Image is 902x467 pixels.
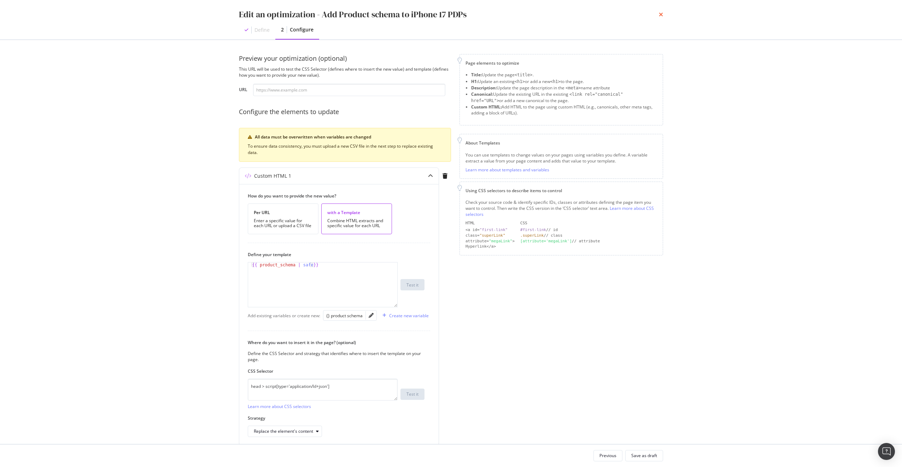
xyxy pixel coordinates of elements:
div: Per URL [254,209,312,215]
div: This URL will be used to test the CSS Selector (defines where to insert the new value) and templa... [239,66,451,78]
li: Add HTML to the page using custom HTML (e.g., canonicals, other meta tags, adding a block of URLs). [471,104,657,116]
li: Update the existing URL in the existing or add a new canonical to the page. [471,91,657,104]
a: Learn more about CSS selectors [248,403,311,409]
div: 2 [281,26,284,33]
div: Previous [599,453,616,459]
a: Learn more about templates and variables [465,167,549,173]
label: Define your template [248,252,424,258]
li: Update the page description in the name attribute [471,85,657,91]
div: with a Template [327,209,386,215]
label: CSS Selector [248,368,424,374]
button: Create new variable [380,310,429,321]
div: // attribute [520,238,657,244]
div: Create new variable [389,313,429,319]
button: Replace the element's content [248,426,322,437]
input: https://www.example.com [253,84,445,96]
div: Save as draft [631,453,657,459]
div: [attribute='megaLink'] [520,239,572,243]
div: Hyperlink</a> [465,244,515,249]
label: How do you want to provide the new value? [248,193,424,199]
div: HTML [465,220,515,226]
div: Open Intercom Messenger [878,443,895,460]
div: times [659,8,663,20]
div: // id [520,227,657,233]
div: .superLink [520,233,544,238]
button: {} product schema [326,311,363,320]
button: Previous [593,450,622,461]
div: Custom HTML 1 [254,172,291,179]
label: Strategy [248,415,424,421]
div: Combine HTML extracts and specific value for each URL [327,218,386,228]
div: Edit an optimization - Add Product schema to iPhone 17 PDPs [239,8,467,20]
span: <h1> [550,79,561,84]
span: <meta> [566,85,581,90]
div: "first-link" [480,227,508,232]
div: pencil [369,313,374,318]
span: <title> [515,72,533,77]
strong: Canonical: [471,91,493,97]
div: Configure the elements to update [239,107,451,117]
div: To ensure data consistency, you must upload a new CSV file in the next step to replace existing d... [248,143,442,156]
div: Replace the element's content [254,429,313,433]
button: Save as draft [625,450,663,461]
div: Preview your optimization (optional) [239,54,451,63]
strong: Title: [471,72,482,78]
div: warning banner [239,128,451,162]
div: You can use templates to change values on your pages using variables you define. A variable extra... [465,152,657,164]
div: class= [465,233,515,238]
strong: Description: [471,85,497,91]
textarea: head > script[type='application/ld+json'] [248,379,398,401]
label: Where do you want to insert it in the page? (optional) [248,339,424,345]
div: Test it [406,391,418,397]
span: <link rel="canonical" href="URL"> [471,92,623,103]
button: Test it [400,389,424,400]
li: Update the page . [471,72,657,78]
div: Test it [406,282,418,288]
button: Test it [400,279,424,290]
div: CSS [520,220,657,226]
div: Add existing variables or create new: [248,313,320,319]
li: Update an existing or add a new to the page. [471,78,657,85]
a: Learn more about CSS selectors [465,205,654,217]
div: Configure [290,26,314,33]
strong: Custom HTML: [471,104,502,110]
div: attribute= > [465,238,515,244]
div: Check your source code & identify specific IDs, classes or attributes defining the page item you ... [465,199,657,217]
span: <h1> [515,79,525,84]
div: Define [254,26,270,34]
div: All data must be overwritten when variables are changed [255,134,442,140]
div: Using CSS selectors to describe items to control [465,188,657,194]
div: #first-link [520,227,546,232]
label: URL [239,87,247,94]
div: // class [520,233,657,238]
div: Enter a specific value for each URL or upload a CSV file [254,218,312,228]
div: "superLink" [480,233,505,238]
div: Define the CSS Selector and strategy that identifies where to insert the template on your page. [248,350,424,362]
div: Page elements to optimize [465,60,657,66]
div: {} product schema [326,313,363,319]
div: <a id= [465,227,515,233]
div: "megaLink" [489,239,512,243]
div: About Templates [465,140,657,146]
strong: H1: [471,78,478,84]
